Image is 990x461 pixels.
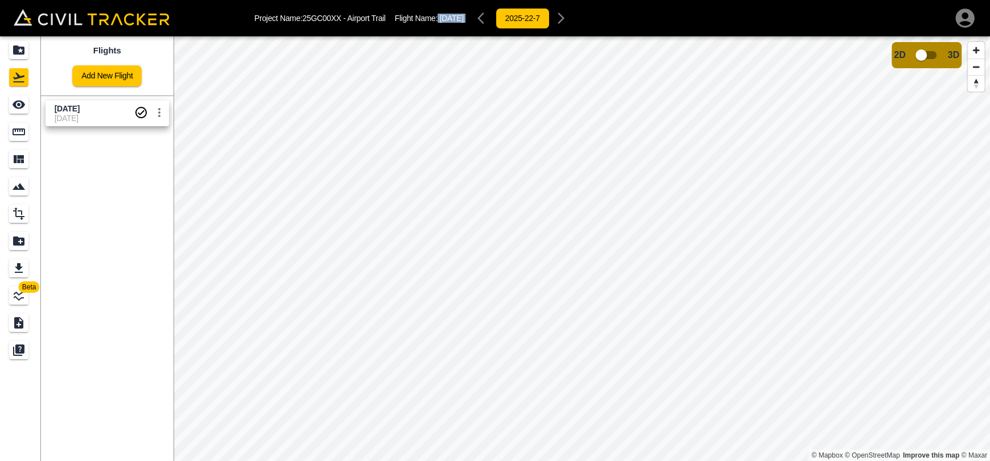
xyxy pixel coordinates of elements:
span: 2D [894,50,905,60]
a: Maxar [961,451,987,459]
canvas: Map [174,36,990,461]
span: 3D [948,50,959,60]
span: [DATE] [440,14,464,23]
img: Civil Tracker [14,9,170,25]
button: Reset bearing to north [968,75,984,92]
button: 2025-22-7 [496,8,550,29]
p: Flight Name: [395,14,464,23]
a: Mapbox [811,451,843,459]
a: Map feedback [903,451,959,459]
p: Project Name: 25GC00XX - Airport Trail [254,14,386,23]
a: OpenStreetMap [845,451,900,459]
button: Zoom in [968,42,984,59]
button: Zoom out [968,59,984,75]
